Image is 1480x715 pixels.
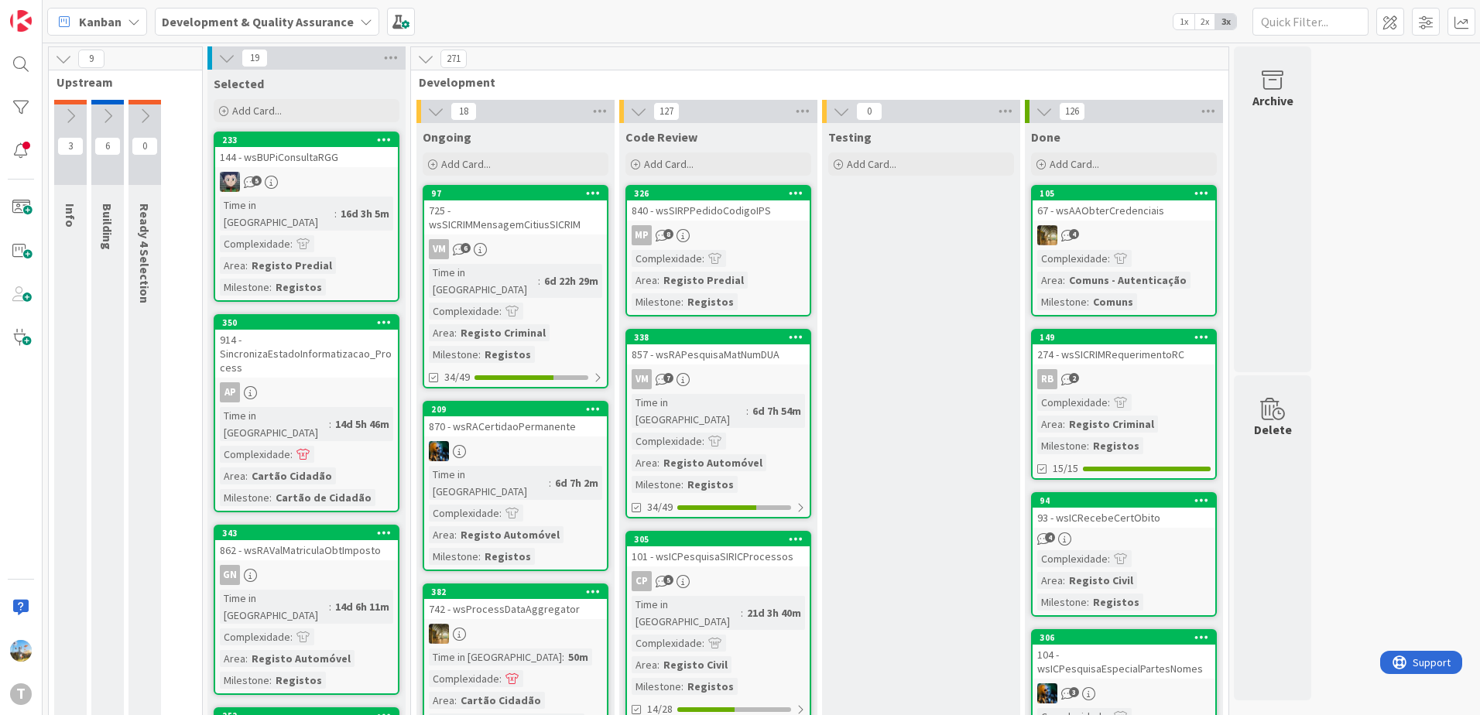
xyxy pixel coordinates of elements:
[627,186,810,200] div: 326
[683,678,738,695] div: Registos
[657,454,659,471] span: :
[269,279,272,296] span: :
[10,10,32,32] img: Visit kanbanzone.com
[220,235,290,252] div: Complexidade
[632,596,741,630] div: Time in [GEOGRAPHIC_DATA]
[57,74,183,90] span: Upstream
[162,14,354,29] b: Development & Quality Assurance
[461,243,471,253] span: 6
[1031,329,1217,480] a: 149274 - wsSICRIMRequerimentoRCRBComplexidade:Area:Registo CriminalMilestone:Registos15/15
[78,50,104,68] span: 9
[1037,572,1063,589] div: Area
[451,102,477,121] span: 18
[1040,332,1215,343] div: 149
[743,604,805,621] div: 21d 3h 40m
[215,172,398,192] div: LS
[625,129,697,145] span: Code Review
[220,489,269,506] div: Milestone
[220,467,245,484] div: Area
[419,74,1209,90] span: Development
[1108,550,1110,567] span: :
[1033,631,1215,645] div: 306
[1215,14,1236,29] span: 3x
[625,185,811,316] a: 326840 - wsSIRPPedidoCodigoIPSMPComplexidade:Area:Registo PredialMilestone:Registos
[1033,330,1215,344] div: 149
[1045,532,1055,542] span: 4
[232,104,282,118] span: Add Card...
[222,135,398,145] div: 233
[1040,495,1215,506] div: 94
[1037,225,1057,245] img: JC
[632,656,657,673] div: Area
[1031,129,1060,145] span: Done
[424,585,607,619] div: 382742 - wsProcessDataAggregator
[222,317,398,328] div: 350
[1063,416,1065,433] span: :
[457,324,550,341] div: Registo Criminal
[272,489,375,506] div: Cartão de Cidadão
[663,229,673,239] span: 8
[632,272,657,289] div: Area
[132,137,158,156] span: 0
[429,526,454,543] div: Area
[659,656,731,673] div: Registo Civil
[1031,492,1217,617] a: 9493 - wsICRecebeCertObitoComplexidade:Area:Registo CivilMilestone:Registos
[1037,394,1108,411] div: Complexidade
[632,454,657,471] div: Area
[242,49,268,67] span: 19
[10,640,32,662] img: DG
[1037,416,1063,433] div: Area
[215,316,398,330] div: 350
[683,293,738,310] div: Registos
[702,433,704,450] span: :
[1037,250,1108,267] div: Complexidade
[215,382,398,402] div: AP
[214,76,264,91] span: Selected
[1069,229,1079,239] span: 4
[215,330,398,378] div: 914 - SincronizaEstadoInformatizacao_Process
[856,102,882,121] span: 0
[659,272,748,289] div: Registo Predial
[424,416,607,436] div: 870 - wsRACertidaoPermanente
[1033,683,1215,703] div: JC
[429,264,538,298] div: Time in [GEOGRAPHIC_DATA]
[269,672,272,689] span: :
[424,239,607,259] div: VM
[540,272,602,289] div: 6d 22h 29m
[429,624,449,644] img: JC
[220,172,240,192] img: LS
[702,250,704,267] span: :
[290,628,293,645] span: :
[214,314,399,512] a: 350914 - SincronizaEstadoInformatizacao_ProcessAPTime in [GEOGRAPHIC_DATA]:14d 5h 46mComplexidade...
[634,188,810,199] div: 326
[245,257,248,274] span: :
[627,200,810,221] div: 840 - wsSIRPPedidoCodigoIPS
[1037,594,1087,611] div: Milestone
[331,598,393,615] div: 14d 6h 11m
[329,416,331,433] span: :
[632,433,702,450] div: Complexidade
[444,369,470,385] span: 34/49
[272,279,326,296] div: Registos
[627,344,810,364] div: 857 - wsRAPesquisaMatNumDUA
[681,476,683,493] span: :
[429,548,478,565] div: Milestone
[1108,394,1110,411] span: :
[220,650,245,667] div: Area
[478,346,481,363] span: :
[215,540,398,560] div: 862 - wsRAValMatriculaObtImposto
[632,476,681,493] div: Milestone
[215,147,398,167] div: 144 - wsBUPiConsultaRGG
[457,526,564,543] div: Registo Automóvel
[215,133,398,147] div: 233
[454,692,457,709] span: :
[424,624,607,644] div: JC
[431,587,607,597] div: 382
[1040,632,1215,643] div: 306
[248,467,336,484] div: Cartão Cidadão
[1037,369,1057,389] div: RB
[1033,186,1215,221] div: 10567 - wsAAObterCredenciais
[1069,373,1079,383] span: 2
[828,129,872,145] span: Testing
[627,532,810,566] div: 305101 - wsICPesquisaSIRICProcessos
